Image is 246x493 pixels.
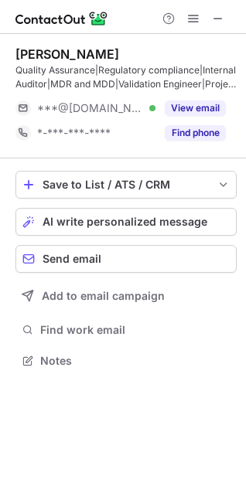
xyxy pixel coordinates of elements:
span: Notes [40,354,231,368]
div: Quality Assurance|Regulatory compliance|Internal Auditor|MDR and MDD|Validation Engineer|Project ... [15,63,237,91]
button: Reveal Button [165,100,226,116]
button: Send email [15,245,237,273]
div: [PERSON_NAME] [15,46,119,62]
img: ContactOut v5.3.10 [15,9,108,28]
button: Find work email [15,319,237,341]
div: Save to List / ATS / CRM [43,178,210,191]
button: Notes [15,350,237,372]
button: AI write personalized message [15,208,237,236]
button: Add to email campaign [15,282,237,310]
span: ***@[DOMAIN_NAME] [37,101,144,115]
span: Send email [43,253,101,265]
button: Reveal Button [165,125,226,141]
span: Add to email campaign [42,290,165,302]
span: AI write personalized message [43,216,207,228]
span: Find work email [40,323,231,337]
button: save-profile-one-click [15,171,237,199]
